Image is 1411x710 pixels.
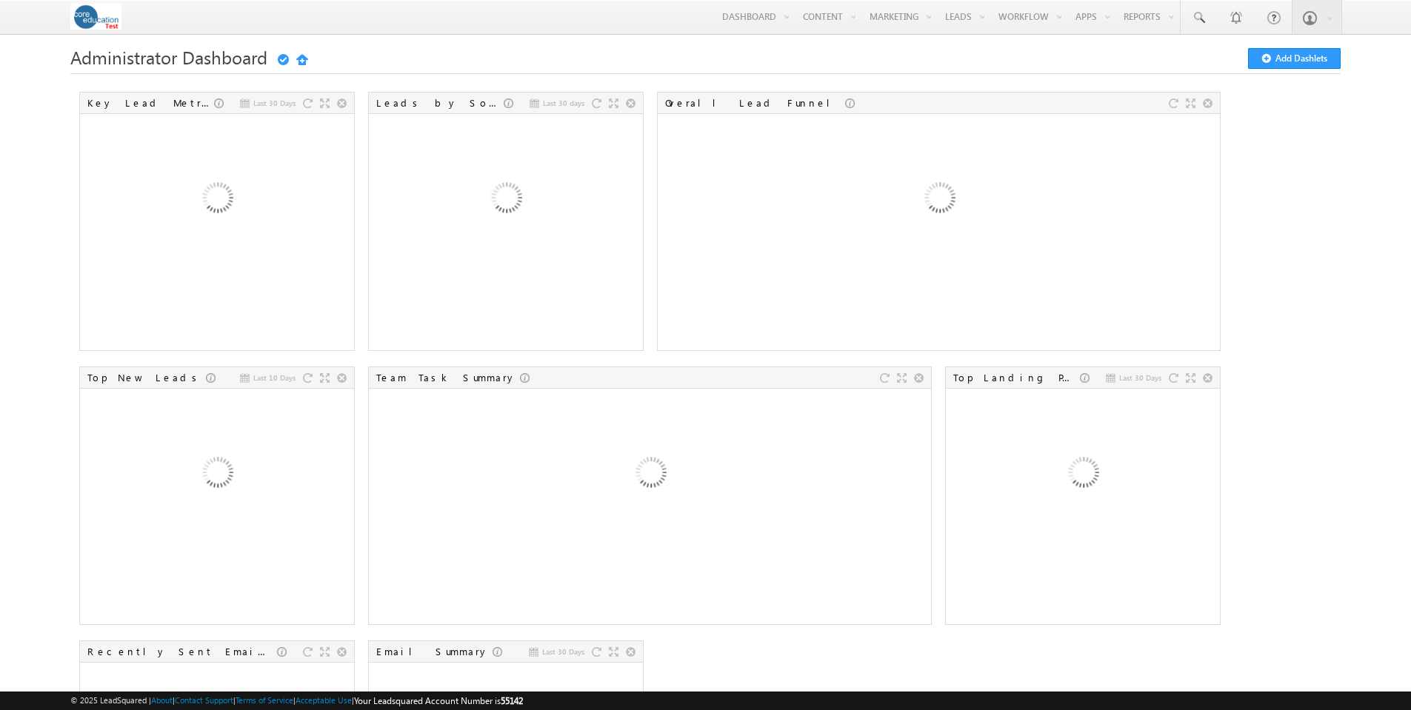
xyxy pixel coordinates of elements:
[426,121,585,280] img: Loading...
[70,45,267,69] span: Administrator Dashboard
[570,395,730,555] img: Loading...
[1003,395,1162,555] img: Loading...
[543,96,584,110] span: Last 30 days
[542,645,584,658] span: Last 30 Days
[137,121,296,280] img: Loading...
[253,96,296,110] span: Last 30 Days
[87,96,214,110] div: Key Lead Metrics
[253,371,296,384] span: Last 10 Days
[665,96,845,110] div: Overall Lead Funnel
[1248,48,1341,69] button: Add Dashlets
[501,695,523,706] span: 55142
[137,395,296,555] img: Loading...
[87,371,206,384] div: Top New Leads
[376,371,520,384] div: Team Task Summary
[376,645,493,658] div: Email Summary
[354,695,523,706] span: Your Leadsquared Account Number is
[953,371,1080,384] div: Top Landing Pages
[376,96,504,110] div: Leads by Sources
[1119,371,1161,384] span: Last 30 Days
[151,695,173,705] a: About
[296,695,352,705] a: Acceptable Use
[236,695,293,705] a: Terms of Service
[859,121,1018,280] img: Loading...
[70,4,121,30] img: Custom Logo
[175,695,233,705] a: Contact Support
[70,694,523,708] span: © 2025 LeadSquared | | | | |
[87,645,277,658] div: Recently Sent Email Campaigns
